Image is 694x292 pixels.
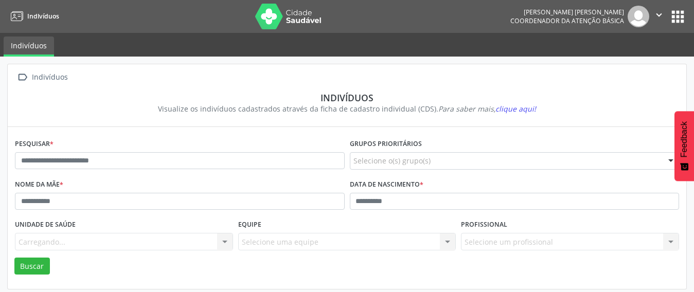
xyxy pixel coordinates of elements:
[4,36,54,57] a: Indivíduos
[353,155,431,166] span: Selecione o(s) grupo(s)
[628,6,649,27] img: img
[510,8,624,16] div: [PERSON_NAME] [PERSON_NAME]
[22,103,672,114] div: Visualize os indivíduos cadastrados através da ficha de cadastro individual (CDS).
[15,217,76,233] label: Unidade de saúde
[14,258,50,275] button: Buscar
[30,70,69,85] div: Indivíduos
[680,121,689,157] span: Feedback
[238,217,261,233] label: Equipe
[510,16,624,25] span: Coordenador da Atenção Básica
[15,136,54,152] label: Pesquisar
[461,217,507,233] label: Profissional
[674,111,694,181] button: Feedback - Mostrar pesquisa
[649,6,669,27] button: 
[27,12,59,21] span: Indivíduos
[22,92,672,103] div: Indivíduos
[653,9,665,21] i: 
[350,177,423,193] label: Data de nascimento
[7,8,59,25] a: Indivíduos
[15,70,69,85] a:  Indivíduos
[495,104,536,114] span: clique aqui!
[669,8,687,26] button: apps
[15,70,30,85] i: 
[438,104,536,114] i: Para saber mais,
[15,177,63,193] label: Nome da mãe
[350,136,422,152] label: Grupos prioritários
